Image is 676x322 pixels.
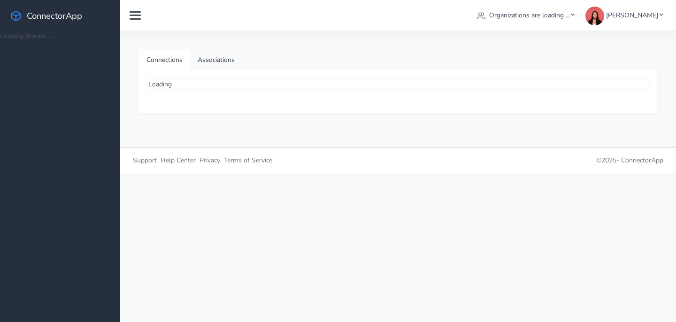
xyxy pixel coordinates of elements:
[148,79,648,89] div: Loading
[27,10,82,22] span: ConnectorApp
[161,156,196,165] span: Help Center
[139,49,190,70] a: Connections
[489,11,570,20] span: Organizations are loading ...
[621,156,663,165] span: ConnectorApp
[585,7,604,25] img: Carly Johnson
[606,11,658,20] span: [PERSON_NAME]
[224,156,272,165] span: Terms of Service
[133,156,157,165] span: Support
[473,7,578,24] a: Organizations are loading ...
[190,49,242,70] a: Associations
[405,155,663,165] p: © 2025 -
[582,7,667,24] a: [PERSON_NAME]
[200,156,220,165] span: Privacy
